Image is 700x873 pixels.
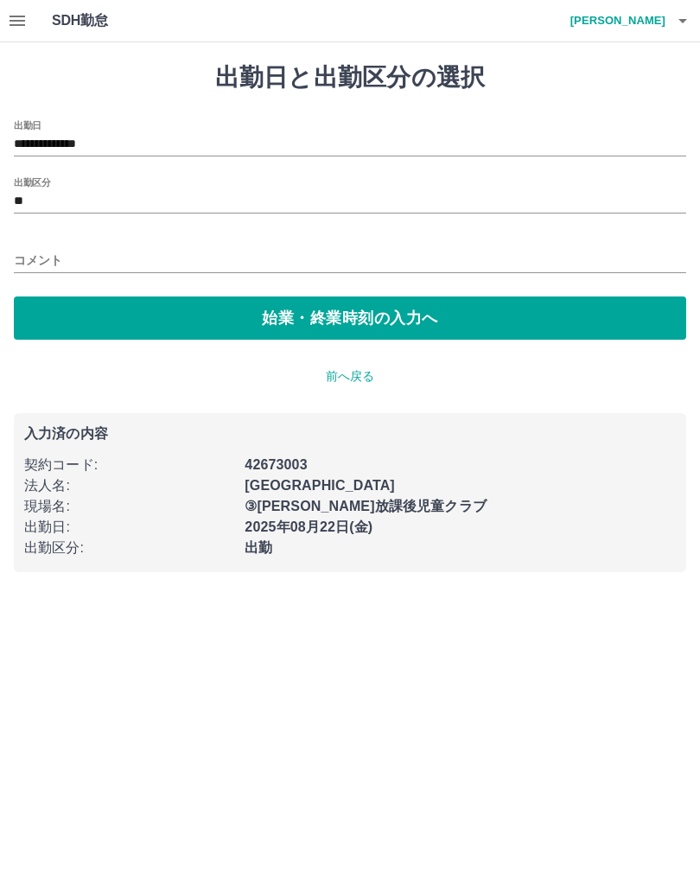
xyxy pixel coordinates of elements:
[14,296,686,340] button: 始業・終業時刻の入力へ
[24,475,234,496] p: 法人名 :
[24,455,234,475] p: 契約コード :
[24,538,234,558] p: 出勤区分 :
[245,457,307,472] b: 42673003
[14,63,686,92] h1: 出勤日と出勤区分の選択
[24,496,234,517] p: 現場名 :
[245,540,272,555] b: 出勤
[245,499,487,513] b: ③[PERSON_NAME]放課後児童クラブ
[14,175,50,188] label: 出勤区分
[14,118,41,131] label: 出勤日
[245,478,395,493] b: [GEOGRAPHIC_DATA]
[14,367,686,386] p: 前へ戻る
[24,427,676,441] p: 入力済の内容
[24,517,234,538] p: 出勤日 :
[245,519,372,534] b: 2025年08月22日(金)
